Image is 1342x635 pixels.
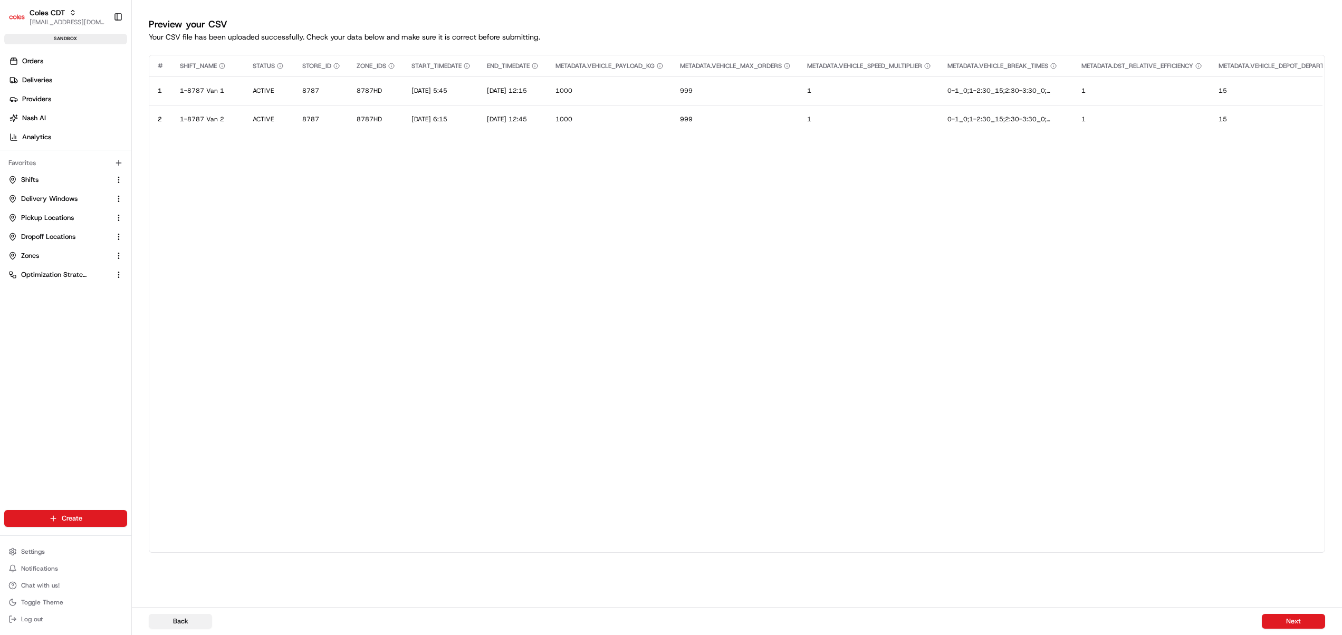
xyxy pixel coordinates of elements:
span: Shifts [21,175,39,185]
button: Optimization Strategy [4,266,127,283]
button: Edit METADATA.VEHICLE_MAX_ORDERS value [680,115,790,123]
button: Start new chat [179,104,192,117]
input: Clear [27,69,174,80]
span: API Documentation [100,153,169,164]
span: 1 [1081,86,1086,95]
span: 15 [1219,115,1227,123]
span: Delivery Windows [21,194,78,204]
span: 1-8787 Van 1 [180,86,224,95]
span: END_TIMEDATE [487,62,530,70]
a: Pickup Locations [8,213,110,223]
button: Edit ZONE_IDS value [357,115,395,123]
span: 1 [807,115,811,123]
span: Log out [21,615,43,623]
span: Create [62,514,82,523]
button: Edit END_TIMEDATE value [487,86,539,95]
span: Toggle Theme [21,598,63,607]
a: Analytics [4,129,131,146]
span: [DATE] 12:45 [487,115,527,123]
button: Edit STORE_ID value [302,86,340,95]
span: Pylon [105,179,128,187]
button: Edit METADATA.VEHICLE_SPEED_MULTIPLIER value [807,86,931,95]
button: Zones [4,247,127,264]
span: METADATA.VEHICLE_MAX_ORDERS [680,62,782,70]
img: 1736555255976-a54dd68f-1ca7-489b-9aae-adbdc363a1c4 [11,101,30,120]
button: Edit SHIFT_NAME value [180,86,236,95]
span: SHIFT_NAME [180,62,217,70]
span: 1 [1081,115,1086,123]
span: 0-1_0;1-2:30_15;2:30-3:30_0;3:30-5_30;5-6_0;6-7:30_15;7:30-9:15_0 [947,115,1053,123]
button: Edit METADATA.VEHICLE_SPEED_MULTIPLIER value [807,115,931,123]
a: Powered byPylon [74,179,128,187]
span: Knowledge Base [21,153,81,164]
button: Settings [4,544,127,559]
span: 15 [1219,86,1227,95]
span: Zones [21,251,39,261]
span: METADATA.VEHICLE_SPEED_MULTIPLIER [807,62,922,70]
button: [EMAIL_ADDRESS][DOMAIN_NAME] [30,18,105,26]
button: Edit ZONE_IDS value [357,86,395,95]
div: Start new chat [36,101,173,112]
span: [DATE] 5:45 [411,86,447,95]
button: Edit METADATA.VEHICLE_PAYLOAD_KG value [555,86,663,95]
img: Nash [11,11,32,32]
a: 📗Knowledge Base [6,149,85,168]
span: Optimization Strategy [21,270,88,280]
button: Pickup Locations [4,209,127,226]
span: ACTIVE [253,86,274,95]
span: Nash AI [22,113,46,123]
span: 0-1_0;1-2:30_15;2:30-3:30_0;3:30-5_30;5-6_0;6-7:30_15;7:30-9:15_0 [947,86,1053,95]
p: Your CSV file has been uploaded successfully. Check your data below and make sure it is correct b... [149,32,1325,42]
span: Chat with us! [21,581,60,590]
span: METADATA.VEHICLE_PAYLOAD_KG [555,62,655,70]
span: START_TIMEDATE [411,62,462,70]
a: Nash AI [4,110,131,127]
a: Delivery Windows [8,194,110,204]
button: Shifts [4,171,127,188]
a: Deliveries [4,72,131,89]
div: sandbox [4,34,127,44]
button: Edit START_TIMEDATE value [411,115,470,123]
a: Providers [4,91,131,108]
span: 1 [807,86,811,95]
a: Orders [4,53,131,70]
span: 999 [680,115,693,123]
button: Log out [4,612,127,627]
button: Edit METADATA.VEHICLE_MAX_ORDERS value [680,86,790,95]
div: We're available if you need us! [36,112,133,120]
span: [DATE] 6:15 [411,115,447,123]
span: 8787 [302,115,319,123]
div: 2 [158,115,163,123]
div: Favorites [4,155,127,171]
span: Coles CDT [30,7,65,18]
div: 💻 [89,155,98,163]
span: 1000 [555,86,572,95]
span: STORE_ID [302,62,331,70]
span: STATUS [253,62,275,70]
button: Edit STORE_ID value [302,115,340,123]
button: Create [4,510,127,527]
span: Providers [22,94,51,104]
button: Edit START_TIMEDATE value [411,86,470,95]
div: 1 [158,86,163,95]
button: Edit STATUS value [253,86,285,95]
span: 8787 [302,86,319,95]
button: Toggle Theme [4,595,127,610]
a: 💻API Documentation [85,149,174,168]
span: ZONE_IDS [357,62,386,70]
span: Notifications [21,564,58,573]
a: Optimization Strategy [8,270,110,280]
button: Next [1262,614,1325,629]
button: Edit METADATA.DST_RELATIVE_EFFICIENCY value [1081,86,1202,95]
div: # [158,62,163,70]
span: [DATE] 12:15 [487,86,527,95]
p: Welcome 👋 [11,43,192,60]
button: Back [149,614,212,629]
button: Edit END_TIMEDATE value [487,115,539,123]
span: 1-8787 Van 2 [180,115,224,123]
a: Shifts [8,175,110,185]
span: 8787HD [357,86,382,95]
img: Coles CDT [8,8,25,25]
span: Dropoff Locations [21,232,75,242]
